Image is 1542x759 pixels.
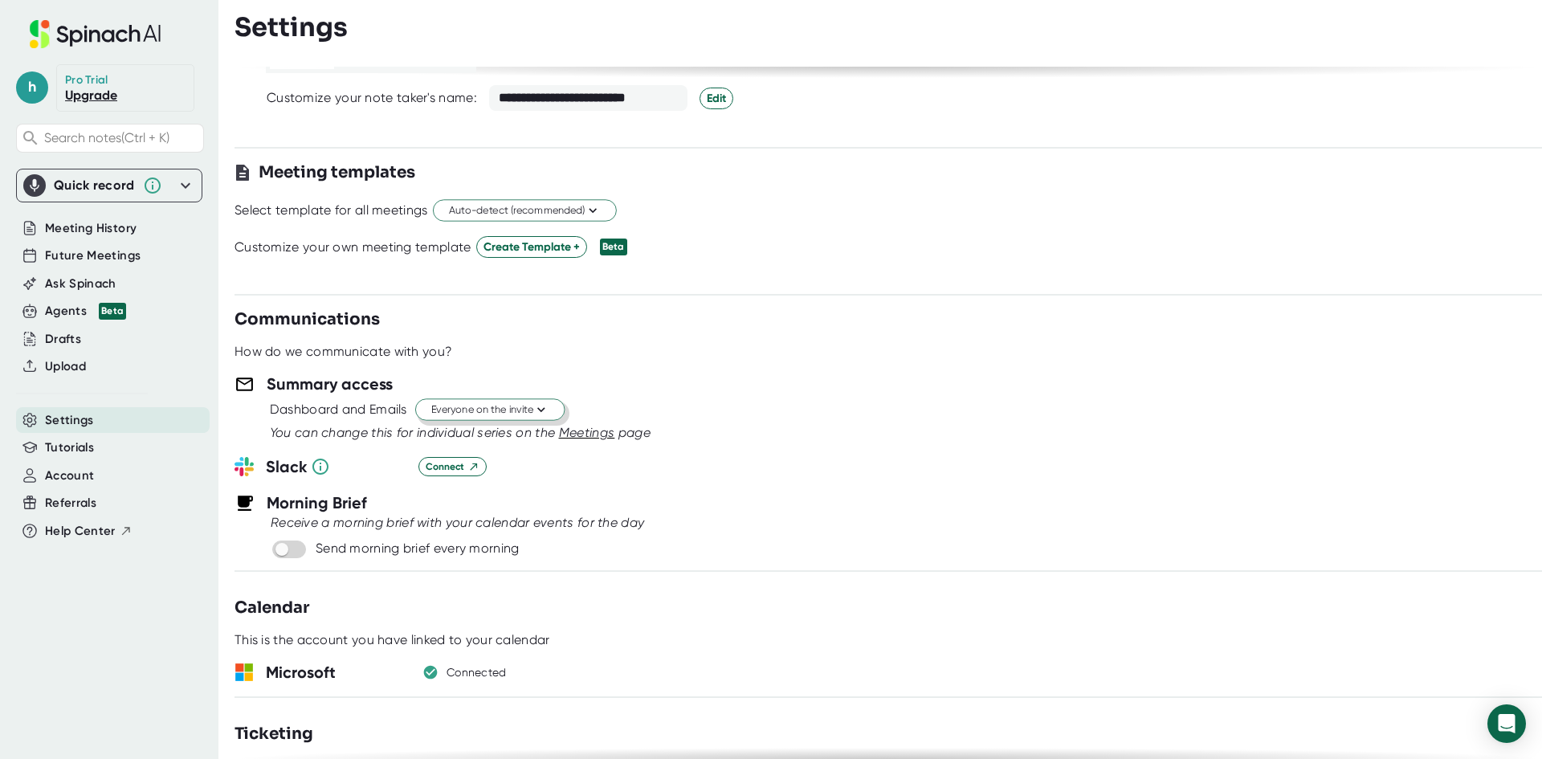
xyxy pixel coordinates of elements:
h3: Summary access [267,372,393,396]
div: Pro Trial [65,73,111,88]
h3: Settings [235,12,348,43]
button: Auto-detect (recommended) [433,200,617,222]
div: How do we communicate with you? [235,344,452,360]
i: Receive a morning brief with your calendar events for the day [271,515,644,530]
button: Referrals [45,494,96,512]
button: Account [45,467,94,485]
button: Edit [700,88,733,109]
span: Create Template + [483,239,580,255]
h3: Microsoft [266,660,406,684]
span: Everyone on the invite [431,402,549,418]
a: Upgrade [65,88,117,103]
button: Ask Spinach [45,275,116,293]
button: Tutorials [45,439,94,457]
div: Customize your note taker's name: [267,90,477,106]
span: h [16,71,48,104]
button: Settings [45,411,94,430]
button: Help Center [45,522,133,541]
h3: Ticketing [235,722,313,746]
div: Quick record [23,169,195,202]
h3: Meeting templates [259,161,415,185]
div: Open Intercom Messenger [1487,704,1526,743]
button: Upload [45,357,86,376]
div: Customize your own meeting template [235,239,471,255]
div: Agents [45,302,126,320]
h3: Communications [235,308,380,332]
i: You can change this for individual series on the page [270,425,651,440]
button: Everyone on the invite [415,399,565,421]
button: Create Template + [476,236,587,258]
button: Connect [418,457,487,476]
button: Drafts [45,330,81,349]
button: Meeting History [45,219,137,238]
span: Help Center [45,522,116,541]
h3: Morning Brief [267,491,367,515]
button: Future Meetings [45,247,141,265]
div: This is the account you have linked to your calendar [235,632,550,648]
div: Connected [447,666,507,680]
button: Meetings [559,423,615,443]
h3: Slack [266,455,406,479]
div: Dashboard and Emails [270,402,407,418]
div: Quick record [54,178,135,194]
div: Beta [600,239,627,255]
div: Beta [99,303,126,320]
span: Connect [426,459,479,474]
span: Search notes (Ctrl + K) [44,130,169,145]
button: Agents Beta [45,302,126,320]
div: Select template for all meetings [235,202,428,218]
div: Send morning brief every morning [316,541,520,557]
h3: Calendar [235,596,309,620]
span: Meetings [559,425,615,440]
span: Edit [707,90,726,107]
span: Auto-detect (recommended) [449,203,601,218]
